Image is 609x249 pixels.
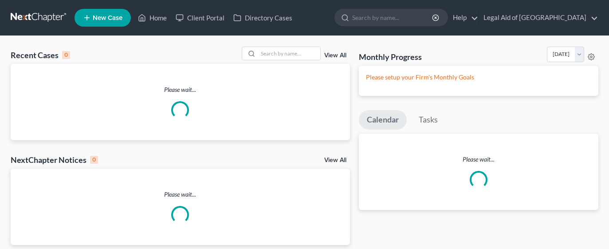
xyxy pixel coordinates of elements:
input: Search by name... [258,47,320,60]
a: Home [134,10,171,26]
span: New Case [93,15,122,21]
p: Please wait... [11,85,350,94]
a: Directory Cases [229,10,297,26]
div: 0 [90,156,98,164]
p: Please wait... [359,155,598,164]
div: 0 [62,51,70,59]
a: Help [448,10,478,26]
h3: Monthly Progress [359,51,422,62]
p: Please wait... [11,190,350,199]
a: Calendar [359,110,407,130]
input: Search by name... [352,9,433,26]
p: Please setup your Firm's Monthly Goals [366,73,591,82]
a: Legal Aid of [GEOGRAPHIC_DATA] [479,10,598,26]
a: View All [324,157,346,163]
a: View All [324,52,346,59]
a: Tasks [411,110,446,130]
div: Recent Cases [11,50,70,60]
a: Client Portal [171,10,229,26]
div: NextChapter Notices [11,154,98,165]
